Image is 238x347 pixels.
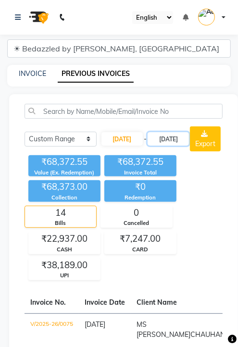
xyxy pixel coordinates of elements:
div: Redemption [104,194,176,202]
span: CHAUHAN [190,330,225,339]
img: Admin [198,9,215,25]
div: 14 [25,206,96,220]
a: PREVIOUS INVOICES [58,65,134,83]
div: ₹38,189.00 [29,259,100,272]
div: UPI [29,272,100,280]
div: ₹68,372.55 [28,155,100,169]
div: ₹0 [104,180,176,194]
span: Export [195,139,215,148]
div: CASH [29,246,100,254]
span: - [144,134,147,144]
div: 0 [101,206,172,220]
span: Client Name [137,298,177,307]
div: ₹7,247.00 [105,232,176,246]
input: Search by Name/Mobile/Email/Invoice No [25,104,223,119]
span: Invoice No. [30,298,66,307]
img: logo [25,4,51,31]
td: V/2025-26/0075 [25,314,79,346]
div: CARD [105,246,176,254]
div: Cancelled [101,219,172,227]
span: Invoice Date [85,298,125,307]
button: Export [190,126,221,151]
span: MS [PERSON_NAME] [137,320,190,339]
div: ₹68,373.00 [28,180,100,194]
input: End Date [148,132,189,146]
div: Invoice Total [104,169,176,177]
div: ₹68,372.55 [104,155,176,169]
div: ₹22,937.00 [29,232,100,246]
input: Start Date [101,132,143,146]
div: Collection [28,194,100,202]
a: INVOICE [19,69,46,78]
div: Bills [25,219,96,227]
div: Value (Ex. Redemption) [28,169,100,177]
span: [DATE] [85,320,105,329]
